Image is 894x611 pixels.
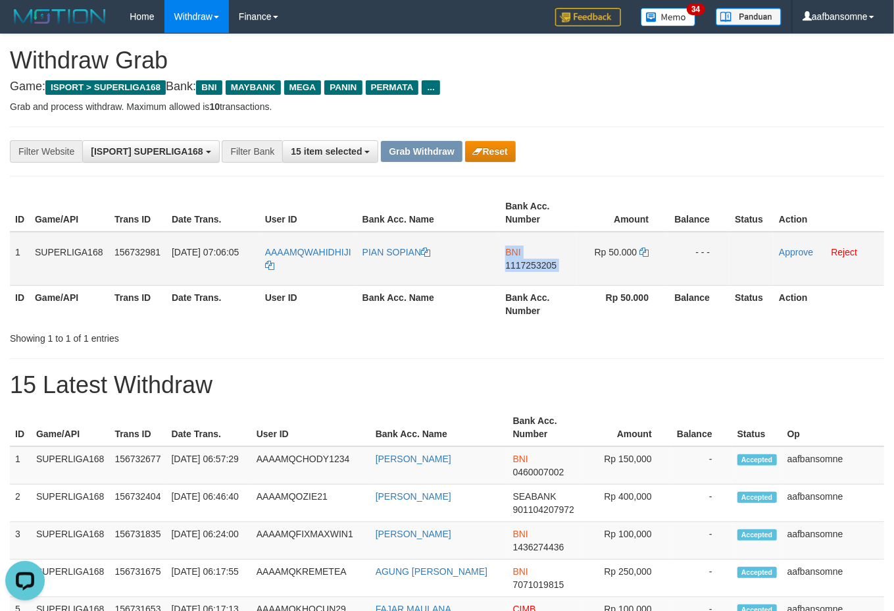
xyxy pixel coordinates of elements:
[10,47,884,74] h1: Withdraw Grab
[782,560,884,597] td: aafbansomne
[577,285,668,323] th: Rp 50.000
[251,485,370,522] td: AAAAMQOZIE21
[31,522,110,560] td: SUPERLIGA168
[251,446,370,485] td: AAAAMQCHODY1234
[505,247,520,257] span: BNI
[265,247,351,257] span: AAAAMQWAHIDHIJI
[381,141,462,162] button: Grab Withdraw
[584,409,672,446] th: Amount
[291,146,362,157] span: 15 item selected
[668,232,730,286] td: - - -
[672,522,732,560] td: -
[10,522,31,560] td: 3
[251,409,370,446] th: User ID
[10,140,82,163] div: Filter Website
[109,560,166,597] td: 156731675
[251,522,370,560] td: AAAAMQFIXMAXWIN1
[584,446,672,485] td: Rp 150,000
[10,327,362,345] div: Showing 1 to 1 of 1 entries
[737,454,777,465] span: Accepted
[716,8,782,26] img: panduan.png
[730,285,774,323] th: Status
[222,140,282,163] div: Filter Bank
[166,409,251,446] th: Date Trans.
[10,7,110,26] img: MOTION_logo.png
[10,285,30,323] th: ID
[109,409,166,446] th: Trans ID
[5,5,45,45] button: Open LiveChat chat widget
[639,247,649,257] a: Copy 50000 to clipboard
[832,247,858,257] a: Reject
[209,101,220,112] strong: 10
[366,80,419,95] span: PERMATA
[10,409,31,446] th: ID
[362,247,430,257] a: PIAN SOPIAN
[31,560,110,597] td: SUPERLIGA168
[376,566,487,577] a: AGUNG [PERSON_NAME]
[668,194,730,232] th: Balance
[555,8,621,26] img: Feedback.jpg
[672,446,732,485] td: -
[282,140,378,163] button: 15 item selected
[584,522,672,560] td: Rp 100,000
[10,194,30,232] th: ID
[508,409,584,446] th: Bank Acc. Number
[109,522,166,560] td: 156731835
[732,409,782,446] th: Status
[500,194,577,232] th: Bank Acc. Number
[505,260,557,271] span: Copy 1117253205 to clipboard
[82,140,219,163] button: [ISPORT] SUPERLIGA168
[260,285,357,323] th: User ID
[465,141,516,162] button: Reset
[376,491,451,502] a: [PERSON_NAME]
[774,194,884,232] th: Action
[584,485,672,522] td: Rp 400,000
[500,285,577,323] th: Bank Acc. Number
[10,485,31,522] td: 2
[513,566,528,577] span: BNI
[10,100,884,113] p: Grab and process withdraw. Maximum allowed is transactions.
[114,247,161,257] span: 156732981
[730,194,774,232] th: Status
[196,80,222,95] span: BNI
[10,372,884,398] h1: 15 Latest Withdraw
[782,485,884,522] td: aafbansomne
[513,529,528,539] span: BNI
[370,409,508,446] th: Bank Acc. Name
[31,446,110,485] td: SUPERLIGA168
[109,285,166,323] th: Trans ID
[737,567,777,578] span: Accepted
[30,285,109,323] th: Game/API
[260,194,357,232] th: User ID
[672,485,732,522] td: -
[166,446,251,485] td: [DATE] 06:57:29
[30,194,109,232] th: Game/API
[30,232,109,286] td: SUPERLIGA168
[109,485,166,522] td: 156732404
[45,80,166,95] span: ISPORT > SUPERLIGA168
[172,247,239,257] span: [DATE] 07:06:05
[109,194,166,232] th: Trans ID
[422,80,439,95] span: ...
[31,485,110,522] td: SUPERLIGA168
[513,467,564,477] span: Copy 0460007002 to clipboard
[595,247,637,257] span: Rp 50.000
[31,409,110,446] th: Game/API
[10,446,31,485] td: 1
[166,485,251,522] td: [DATE] 06:46:40
[324,80,362,95] span: PANIN
[376,454,451,464] a: [PERSON_NAME]
[513,579,564,590] span: Copy 7071019815 to clipboard
[641,8,696,26] img: Button%20Memo.svg
[10,80,884,93] h4: Game: Bank:
[166,194,260,232] th: Date Trans.
[577,194,668,232] th: Amount
[737,529,777,541] span: Accepted
[513,454,528,464] span: BNI
[166,285,260,323] th: Date Trans.
[687,3,705,15] span: 34
[166,560,251,597] td: [DATE] 06:17:55
[226,80,281,95] span: MAYBANK
[357,194,501,232] th: Bank Acc. Name
[782,409,884,446] th: Op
